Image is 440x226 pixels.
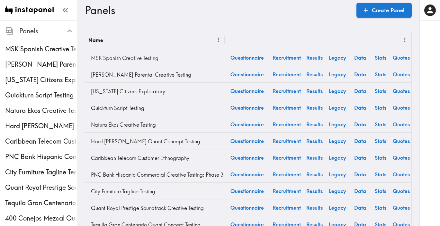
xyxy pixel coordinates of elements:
[5,75,77,84] span: [US_STATE] Citizens Exploratory
[225,66,269,82] a: Questionnaire
[304,183,325,199] a: Results
[269,83,304,99] a: Recruitment
[325,83,350,99] a: Legacy
[325,49,350,66] a: Legacy
[88,185,222,198] a: City Furniture Tagline Testing
[350,199,370,216] a: Data
[5,91,77,100] span: Quickturn Script Testing
[350,66,370,82] a: Data
[225,199,269,216] a: Questionnaire
[269,99,304,116] a: Recruitment
[370,199,391,216] a: Stats
[350,133,370,149] a: Data
[5,214,77,223] span: 400 Conejos Mezcal Quant Concept Testing
[325,99,350,116] a: Legacy
[269,199,304,216] a: Recruitment
[370,99,391,116] a: Stats
[225,149,269,166] a: Questionnaire
[88,152,222,164] a: Caribbean Telecom Customer Ethnography
[350,183,370,199] a: Data
[225,99,269,116] a: Questionnaire
[5,198,77,207] span: Tequila Gran Centenario Quant Concept Testing
[269,116,304,132] a: Recruitment
[5,75,77,84] div: New York Citizens Exploratory
[225,133,269,149] a: Questionnaire
[5,60,77,69] div: Carter's Parental Creative Testing
[325,166,350,182] a: Legacy
[370,166,391,182] a: Stats
[225,83,269,99] a: Questionnaire
[88,118,222,131] a: Natura Ekos Creative Testing
[5,168,77,177] span: City Furniture Tagline Testing
[370,149,391,166] a: Stats
[304,66,325,82] a: Results
[391,199,411,216] a: Quotes
[5,60,77,69] span: [PERSON_NAME] Parental Creative Testing
[370,83,391,99] a: Stats
[269,133,304,149] a: Recruitment
[304,133,325,149] a: Results
[304,83,325,99] a: Results
[225,183,269,199] a: Questionnaire
[269,66,304,82] a: Recruitment
[269,149,304,166] a: Recruitment
[85,4,351,16] h3: Panels
[370,183,391,199] a: Stats
[391,66,411,82] a: Quotes
[391,83,411,99] a: Quotes
[269,49,304,66] a: Recruitment
[5,152,77,161] span: PNC Bank Hispanic Commercial Creative Testing: Phase 3
[5,183,77,192] span: Quant Royal Prestige Soundtrack Creative Testing
[350,166,370,182] a: Data
[5,121,77,130] span: Hard [PERSON_NAME] Quant Concept Testing
[350,149,370,166] a: Data
[304,116,325,132] a: Results
[391,49,411,66] a: Quotes
[325,183,350,199] a: Legacy
[19,27,77,36] span: Panels
[5,121,77,130] div: Hard Seltzer Quant Concept Testing
[304,199,325,216] a: Results
[350,116,370,132] a: Data
[356,3,412,18] a: Create Panel
[304,149,325,166] a: Results
[88,102,222,114] a: Quickturn Script Testing
[304,49,325,66] a: Results
[325,116,350,132] a: Legacy
[325,133,350,149] a: Legacy
[88,68,222,81] a: [PERSON_NAME] Parental Creative Testing
[213,35,223,45] button: Menu
[225,116,269,132] a: Questionnaire
[5,137,77,146] span: Caribbean Telecom Customer Ethnography
[391,149,411,166] a: Quotes
[5,106,77,115] span: Natura Ekos Creative Testing
[88,135,222,148] a: Hard [PERSON_NAME] Quant Concept Testing
[391,166,411,182] a: Quotes
[88,202,222,214] a: Quant Royal Prestige Soundtrack Creative Testing
[370,49,391,66] a: Stats
[370,66,391,82] a: Stats
[391,183,411,199] a: Quotes
[88,85,222,98] a: [US_STATE] Citizens Exploratory
[391,99,411,116] a: Quotes
[370,133,391,149] a: Stats
[370,116,391,132] a: Stats
[88,52,222,64] a: MSK Spanish Creative Testing
[350,99,370,116] a: Data
[325,66,350,82] a: Legacy
[391,133,411,149] a: Quotes
[269,183,304,199] a: Recruitment
[5,45,77,54] span: MSK Spanish Creative Testing
[400,35,410,45] button: Menu
[350,49,370,66] a: Data
[391,116,411,132] a: Quotes
[229,35,239,45] button: Sort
